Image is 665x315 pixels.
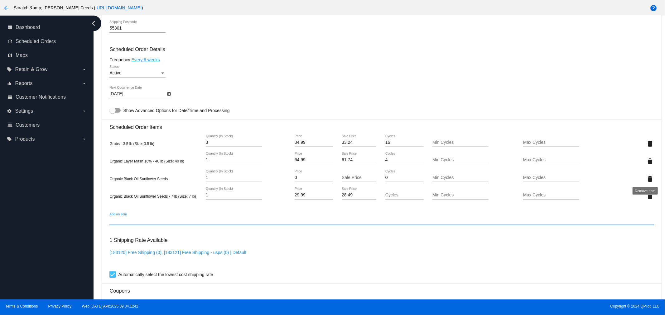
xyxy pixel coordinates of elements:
span: Active [109,70,121,75]
i: update [7,39,12,44]
input: Min Cycles [432,157,489,162]
span: Organic Black Oil Sunflower Seeds [109,177,168,181]
span: Reports [15,81,32,86]
i: map [7,53,12,58]
input: Cycles [385,193,424,198]
input: Sale Price [342,175,376,180]
input: Quantity (In Stock) [206,175,262,180]
h3: Scheduled Order Details [109,46,654,52]
i: settings [7,109,12,114]
h3: 1 Shipping Rate Available [109,233,167,247]
a: Web:[DATE] API:2025.09.04.1242 [82,304,138,308]
input: Cycles [385,157,424,162]
input: Max Cycles [523,175,579,180]
i: people_outline [7,123,12,128]
mat-icon: help [650,4,657,12]
span: Dashboard [16,25,40,30]
mat-icon: delete [646,193,654,200]
i: dashboard [7,25,12,30]
span: Copyright © 2024 QPilot, LLC [338,304,660,308]
span: Automatically select the lowest cost shipping rate [118,271,213,278]
input: Min Cycles [432,193,489,198]
span: Customers [16,122,40,128]
input: Max Cycles [523,193,579,198]
span: Retain & Grow [15,67,47,72]
input: Add an item [109,218,654,223]
mat-icon: delete [646,140,654,148]
mat-icon: delete [646,157,654,165]
input: Max Cycles [523,157,579,162]
button: Open calendar [166,90,172,97]
span: Scratch &amp; [PERSON_NAME] Feeds ( ) [14,5,143,10]
input: Max Cycles [523,140,579,145]
a: update Scheduled Orders [7,36,87,46]
input: Cycles [385,175,424,180]
a: [URL][DOMAIN_NAME] [95,5,142,10]
i: email [7,95,12,100]
input: Quantity (In Stock) [206,157,262,162]
input: Sale Price [342,193,376,198]
span: Maps [16,53,28,58]
h3: Scheduled Order Items [109,120,654,130]
span: Settings [15,108,33,114]
a: dashboard Dashboard [7,22,87,32]
input: Price [295,193,333,198]
input: Quantity (In Stock) [206,193,262,198]
mat-icon: delete [646,175,654,183]
span: Organic Black Oil Sunflower Seeds - 7 lb (Size: 7 lb) [109,194,196,199]
a: email Customer Notifications [7,92,87,102]
span: Show Advanced Options for Date/Time and Processing [123,107,229,114]
i: local_offer [7,137,12,142]
input: Shipping Postcode [109,26,166,31]
input: Price [295,140,333,145]
i: arrow_drop_down [82,81,87,86]
input: Cycles [385,140,424,145]
input: Next Occurrence Date [109,92,166,96]
a: map Maps [7,50,87,60]
a: Every 6 weeks [131,57,160,62]
i: arrow_drop_down [82,67,87,72]
input: Price [295,157,333,162]
mat-icon: arrow_back [2,4,10,12]
input: Quantity (In Stock) [206,140,262,145]
span: Scheduled Orders [16,39,56,44]
a: people_outline Customers [7,120,87,130]
i: equalizer [7,81,12,86]
h3: Coupons [109,283,654,294]
span: Customer Notifications [16,94,66,100]
span: Products [15,136,35,142]
span: Organic Layer Mash 16% - 40 lb (Size: 40 lb) [109,159,184,163]
a: [183120] Free Shipping (0), [183121] Free Shipping - usps (0) | Default [109,250,246,255]
span: Grubs - 3.5 lb (Size: 3.5 lb) [109,142,154,146]
input: Min Cycles [432,140,489,145]
i: local_offer [7,67,12,72]
a: Privacy Policy [48,304,72,308]
a: Terms & Conditions [5,304,38,308]
input: Min Cycles [432,175,489,180]
div: Frequency: [109,57,654,62]
i: arrow_drop_down [82,109,87,114]
i: arrow_drop_down [82,137,87,142]
mat-select: Status [109,71,166,76]
i: chevron_left [89,18,99,28]
input: Sale Price [342,140,376,145]
input: Sale Price [342,157,376,162]
input: Price [295,175,333,180]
